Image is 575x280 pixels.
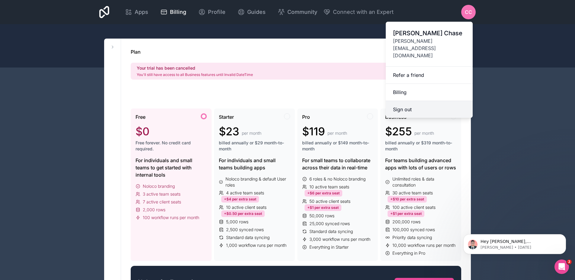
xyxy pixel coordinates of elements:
span: per month [242,130,261,136]
span: $23 [219,125,239,137]
h1: Plan [131,48,141,55]
span: $0 [136,125,149,137]
span: billed annually or $319 month-to-month [385,140,456,152]
span: 2,000 rows [143,207,165,213]
a: Profile [193,5,230,19]
span: 6 roles & no Noloco branding [309,176,366,182]
span: [PERSON_NAME] Chase [393,29,465,37]
span: Priority data syncing [392,234,432,241]
span: Community [287,8,317,16]
div: For individuals and small teams to get started with internal tools [136,157,207,178]
button: Connect with an Expert [323,8,394,16]
span: 1,000 workflow runs per month [226,242,286,248]
button: Sign out [386,101,473,118]
span: 3 active team seats [143,191,180,197]
a: Apps [120,5,153,19]
span: Starter [219,113,234,121]
span: Noloco branding & default User roles [225,176,290,188]
span: 50,000 rows [309,213,334,219]
a: Community [273,5,322,19]
span: $255 [385,125,412,137]
span: 25,000 synced rows [309,221,350,227]
span: Connect with an Expert [333,8,394,16]
span: Standard data syncing [226,234,270,241]
span: 30 active team seats [392,190,433,196]
p: You'll still have access to all Business features until Invalid DateTime [137,72,253,77]
span: 10 active team seats [309,184,349,190]
div: For small teams to collaborate across their data in real-time [302,157,373,171]
div: +$1 per extra seat [305,204,341,211]
span: CC [465,8,472,16]
span: Standard data syncing [309,228,353,234]
span: Guides [247,8,266,16]
span: Apps [135,8,148,16]
span: Everything in Starter [309,244,349,250]
span: Free [136,113,145,121]
span: Everything in Pro [392,250,425,256]
span: $119 [302,125,325,137]
span: 5,000 rows [226,219,248,225]
span: Pro [302,113,310,121]
span: 100 active client seats [392,204,436,210]
span: billed annually or $149 month-to-month [302,140,373,152]
span: Billing [170,8,186,16]
span: Business [385,113,407,121]
iframe: Intercom live chat [554,260,569,274]
span: 2 [567,260,572,264]
span: 10 active client seats [226,204,267,210]
span: [PERSON_NAME][EMAIL_ADDRESS][DOMAIN_NAME] [393,37,465,59]
div: For teams building advanced apps with lots of users or rows [385,157,456,171]
span: 7 active client seats [143,199,181,205]
a: Refer a friend [386,67,473,84]
div: For individuals and small teams building apps [219,157,290,171]
span: 10,000 workflow runs per month [392,242,455,248]
a: Guides [233,5,270,19]
a: Billing [155,5,191,19]
div: +$1 per extra seat [388,210,424,217]
h2: Your trial has been cancelled [137,65,253,71]
div: +$4 per extra seat [221,196,259,203]
div: +$6 per extra seat [305,190,342,197]
a: Billing [386,84,473,101]
span: Free forever. No credit card required. [136,140,207,152]
iframe: Intercom notifications message [454,222,575,264]
span: 50 active client seats [309,198,350,204]
span: Noloco branding [143,183,175,189]
span: 2,500 synced rows [226,227,264,233]
span: Profile [208,8,225,16]
span: 4 active team seats [226,190,264,196]
span: 100,000 synced rows [392,227,435,233]
span: 3,000 workflow runs per month [309,236,370,242]
span: 200,000 rows [392,219,420,225]
div: +$10 per extra seat [388,196,427,203]
span: per month [327,130,347,136]
span: Unlimited roles & data consultation [392,176,456,188]
span: 100 workflow runs per month [143,215,199,221]
span: billed annually or $29 month-to-month [219,140,290,152]
span: per month [414,130,434,136]
div: +$0.50 per extra seat [221,210,265,217]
